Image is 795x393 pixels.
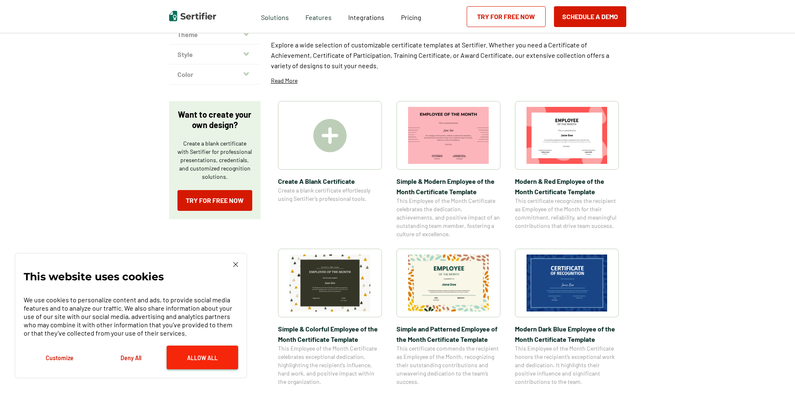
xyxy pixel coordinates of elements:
a: Modern & Red Employee of the Month Certificate TemplateModern & Red Employee of the Month Certifi... [515,101,619,238]
button: Style [169,44,261,64]
button: Theme [169,25,261,44]
span: Integrations [348,13,384,21]
span: This certificate recognizes the recipient as Employee of the Month for their commitment, reliabil... [515,197,619,230]
span: This Employee of the Month Certificate celebrates the dedication, achievements, and positive impa... [396,197,500,238]
a: Try for Free Now [177,190,252,211]
span: Simple & Colorful Employee of the Month Certificate Template [278,324,382,344]
a: Try for Free Now [467,6,546,27]
span: This Employee of the Month Certificate celebrates exceptional dedication, highlighting the recipi... [278,344,382,386]
span: Simple and Patterned Employee of the Month Certificate Template [396,324,500,344]
button: Color [169,64,261,84]
img: Simple and Patterned Employee of the Month Certificate Template [408,255,489,311]
button: Schedule a Demo [554,6,626,27]
p: Create a blank certificate with Sertifier for professional presentations, credentials, and custom... [177,139,252,181]
span: Solutions [261,11,289,22]
span: Features [305,11,332,22]
img: Sertifier | Digital Credentialing Platform [169,11,216,21]
a: Simple & Colorful Employee of the Month Certificate TemplateSimple & Colorful Employee of the Mon... [278,249,382,386]
span: This certificate commends the recipient as Employee of the Month, recognizing their outstanding c... [396,344,500,386]
img: Create A Blank Certificate [313,119,347,152]
img: Simple & Colorful Employee of the Month Certificate Template [290,255,370,311]
a: Pricing [401,11,421,22]
img: Simple & Modern Employee of the Month Certificate Template [408,107,489,164]
p: We use cookies to personalize content and ads, to provide social media features and to analyze ou... [24,296,238,337]
p: Want to create your own design? [177,109,252,130]
span: This Employee of the Month Certificate honors the recipient’s exceptional work and dedication. It... [515,344,619,386]
a: Integrations [348,11,384,22]
p: Explore a wide selection of customizable certificate templates at Sertifier. Whether you need a C... [271,40,626,71]
a: Modern Dark Blue Employee of the Month Certificate TemplateModern Dark Blue Employee of the Month... [515,249,619,386]
a: Simple and Patterned Employee of the Month Certificate TemplateSimple and Patterned Employee of t... [396,249,500,386]
button: Allow All [167,346,238,369]
a: Simple & Modern Employee of the Month Certificate TemplateSimple & Modern Employee of the Month C... [396,101,500,238]
span: Modern Dark Blue Employee of the Month Certificate Template [515,324,619,344]
img: Cookie Popup Close [233,262,238,267]
span: Pricing [401,13,421,21]
p: This website uses cookies [24,272,164,281]
p: Read More [271,77,298,85]
button: Deny All [95,346,167,369]
span: Create a blank certificate effortlessly using Sertifier’s professional tools. [278,186,382,203]
img: Modern Dark Blue Employee of the Month Certificate Template [527,255,607,311]
span: Create A Blank Certificate [278,176,382,186]
iframe: Chat Widget [753,353,795,393]
img: Modern & Red Employee of the Month Certificate Template [527,107,607,164]
span: Modern & Red Employee of the Month Certificate Template [515,176,619,197]
span: Simple & Modern Employee of the Month Certificate Template [396,176,500,197]
button: Customize [24,346,95,369]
